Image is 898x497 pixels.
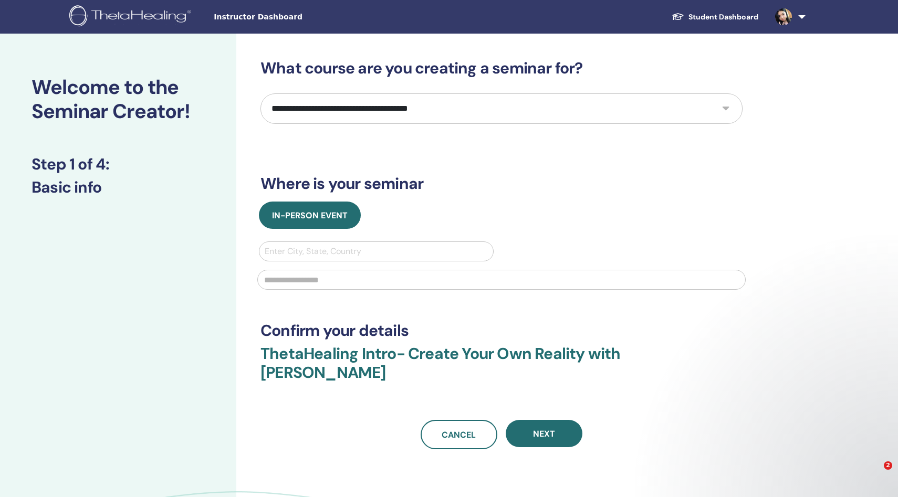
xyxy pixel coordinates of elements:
iframe: Intercom live chat [862,461,887,487]
h3: Where is your seminar [260,174,743,193]
h3: Basic info [32,178,205,197]
h2: Welcome to the Seminar Creator! [32,76,205,123]
span: Next [533,428,555,439]
span: Cancel [442,429,476,440]
h3: What course are you creating a seminar for? [260,59,743,78]
h3: Step 1 of 4 : [32,155,205,174]
img: default.jpg [775,8,792,25]
img: logo.png [69,5,195,29]
img: graduation-cap-white.svg [672,12,684,21]
a: Student Dashboard [663,7,767,27]
button: Next [506,420,582,447]
h3: Confirm your details [260,321,743,340]
h3: ThetaHealing Intro- Create Your Own Reality with [PERSON_NAME] [260,344,743,395]
span: In-Person Event [272,210,348,221]
span: 2 [884,461,892,470]
span: Instructor Dashboard [214,12,371,23]
a: Cancel [421,420,497,449]
button: In-Person Event [259,202,361,229]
